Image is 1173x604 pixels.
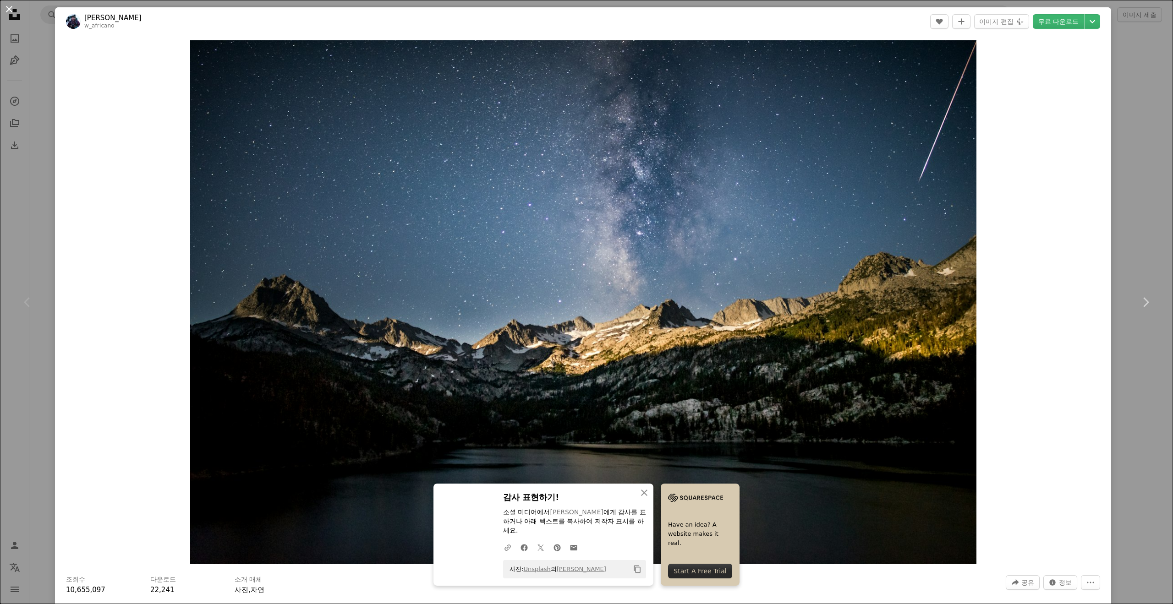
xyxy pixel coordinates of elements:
[1059,576,1072,589] span: 정보
[251,586,264,594] a: 자연
[565,538,582,556] a: 이메일로 공유에 공유
[952,14,970,29] button: 컬렉션에 추가
[668,564,732,578] div: Start A Free Trial
[549,538,565,556] a: Pinterest에 공유
[1043,575,1077,590] button: 이 이미지 관련 통계
[503,491,646,504] h3: 감사 표현하기!
[66,575,85,584] h3: 조회수
[1021,576,1034,589] span: 공유
[668,491,723,505] img: file-1705255347840-230a6ab5bca9image
[190,40,976,564] button: 이 이미지 확대
[1033,14,1084,29] a: 무료 다운로드
[505,562,606,577] span: 사진: 의
[1085,14,1100,29] button: 다운로드 크기 선택
[557,566,606,572] a: [PERSON_NAME]
[1118,258,1173,346] a: 다음
[523,566,550,572] a: Unsplash
[84,22,115,29] a: w_africano
[661,484,740,586] a: Have an idea? A website makes it real.Start A Free Trial
[84,13,142,22] a: [PERSON_NAME]
[630,561,645,577] button: 클립보드에 복사하기
[190,40,976,564] img: 회색 흐린 하늘 아래 갈색과 검은 색 산
[66,586,105,594] span: 10,655,097
[930,14,948,29] button: 좋아요
[532,538,549,556] a: Twitter에 공유
[516,538,532,556] a: Facebook에 공유
[150,586,175,594] span: 22,241
[974,14,1029,29] button: 이미지 편집
[235,586,248,594] a: 사진
[503,508,646,535] p: 소셜 미디어에서 에게 감사를 표하거나 아래 텍스트를 복사하여 저작자 표시를 하세요.
[235,575,262,584] h3: 소개 매체
[550,508,603,516] a: [PERSON_NAME]
[1081,575,1100,590] button: 더 많은 작업
[1006,575,1040,590] button: 이 이미지 공유
[668,520,732,548] span: Have an idea? A website makes it real.
[66,14,81,29] img: Will Africano의 프로필로 이동
[248,586,251,594] span: ,
[150,575,176,584] h3: 다운로드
